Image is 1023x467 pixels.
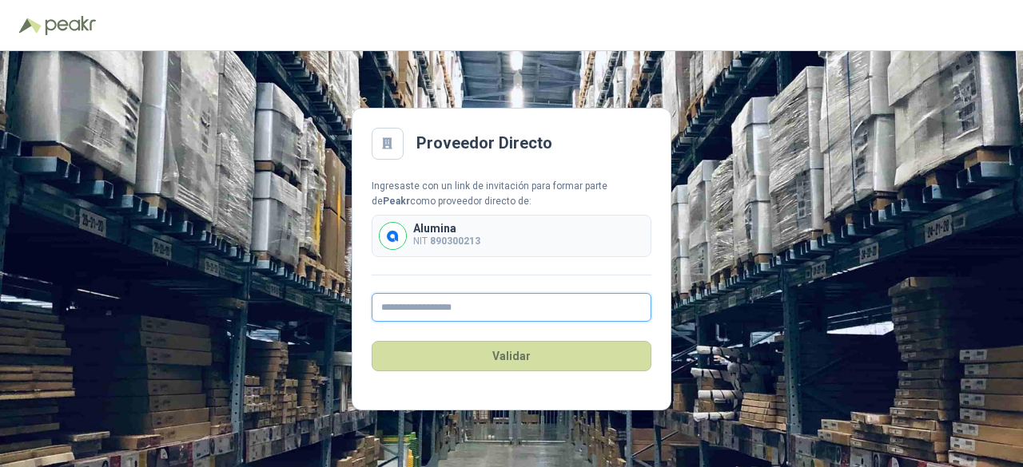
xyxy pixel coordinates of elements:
p: Alumina [413,223,480,234]
button: Validar [372,341,651,371]
img: Peakr [45,16,96,35]
b: 890300213 [430,235,480,247]
div: Ingresaste con un link de invitación para formar parte de como proveedor directo de: [372,179,651,209]
b: Peakr [383,196,410,207]
img: Logo [19,18,42,34]
p: NIT [413,234,480,249]
h2: Proveedor Directo [416,131,552,156]
img: Company Logo [380,223,406,249]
